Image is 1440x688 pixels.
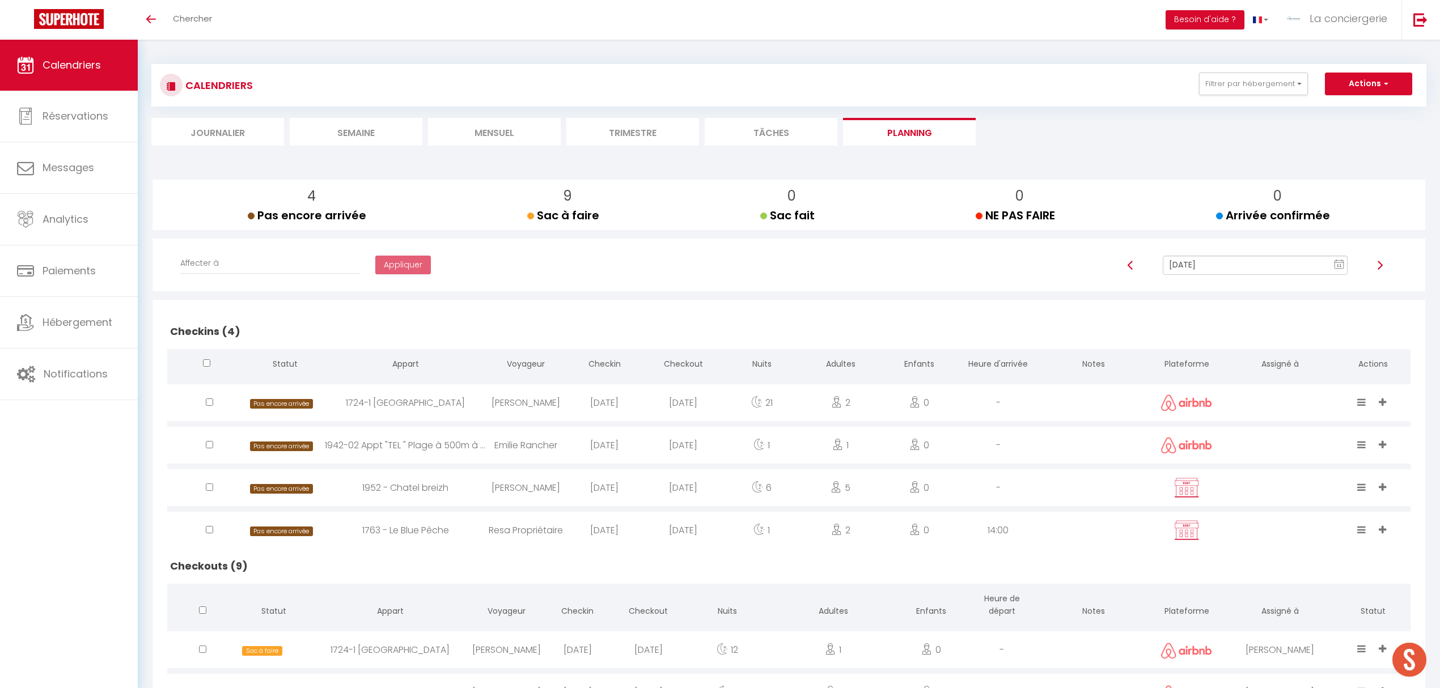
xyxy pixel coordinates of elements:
[250,441,313,451] span: Pas encore arrivée
[167,314,1411,349] h2: Checkins (4)
[565,469,644,506] div: [DATE]
[723,384,802,421] div: 21
[895,584,966,628] th: Enfants
[43,315,112,329] span: Hébergement
[1216,207,1330,223] span: Arrivée confirmée
[44,367,108,381] span: Notifications
[486,469,565,506] div: [PERSON_NAME]
[242,646,282,656] span: Sac à faire
[895,631,966,668] div: 0
[1224,584,1336,628] th: Assigné à
[959,469,1037,506] div: -
[250,484,313,494] span: Pas encore arrivée
[959,384,1037,421] div: -
[801,427,880,464] div: 1
[34,9,104,29] img: Super Booking
[684,584,772,628] th: Nuits
[1224,349,1336,381] th: Assigné à
[801,384,880,421] div: 2
[1161,394,1212,411] img: airbnb2.png
[1336,349,1411,381] th: Actions
[771,631,895,668] div: 1
[705,118,837,146] li: Tâches
[967,631,1037,668] div: -
[959,512,1037,549] div: 14:00
[644,384,723,421] div: [DATE]
[43,212,88,226] span: Analytics
[310,631,471,668] div: 1724-1 [GEOGRAPHIC_DATA]
[325,427,486,464] div: 1942-02 Appt "TEL " Plage à 500m à pied
[613,631,684,668] div: [DATE]
[1126,261,1135,270] img: arrow-left3.svg
[167,549,1411,584] h2: Checkouts (9)
[880,512,959,549] div: 0
[967,584,1037,628] th: Heure de départ
[801,469,880,506] div: 5
[880,349,959,381] th: Enfants
[377,605,404,617] span: Appart
[1161,643,1212,659] img: airbnb2.png
[769,185,815,207] p: 0
[486,384,565,421] div: [PERSON_NAME]
[1172,477,1201,499] img: rent.png
[565,512,644,549] div: [DATE]
[375,256,431,275] button: Appliquer
[250,399,313,409] span: Pas encore arrivée
[248,207,366,223] span: Pas encore arrivée
[43,264,96,278] span: Paiements
[1163,256,1348,275] input: Select Date
[325,512,486,549] div: 1763 - Le Blue Pêche
[644,469,723,506] div: [DATE]
[880,384,959,421] div: 0
[43,58,101,72] span: Calendriers
[486,512,565,549] div: Resa Propriétaire
[1166,10,1244,29] button: Besoin d'aide ?
[1413,12,1428,27] img: logout
[723,512,802,549] div: 1
[1336,263,1342,268] text: 11
[392,358,419,370] span: Appart
[273,358,298,370] span: Statut
[880,469,959,506] div: 0
[880,427,959,464] div: 0
[43,109,108,123] span: Réservations
[1150,584,1225,628] th: Plateforme
[565,427,644,464] div: [DATE]
[1172,520,1201,541] img: rent.png
[566,118,699,146] li: Trimestre
[760,207,815,223] span: Sac fait
[801,349,880,381] th: Adultes
[1310,11,1387,26] span: La conciergerie
[250,526,313,536] span: Pas encore arrivée
[644,349,723,381] th: Checkout
[723,469,802,506] div: 6
[771,584,895,628] th: Adultes
[542,631,613,668] div: [DATE]
[1199,73,1308,95] button: Filtrer par hébergement
[959,349,1037,381] th: Heure d'arrivée
[644,427,723,464] div: [DATE]
[257,185,366,207] p: 4
[613,584,684,628] th: Checkout
[976,207,1055,223] span: NE PAS FAIRE
[644,512,723,549] div: [DATE]
[173,12,212,24] span: Chercher
[486,427,565,464] div: Emilie Rancher
[1285,10,1302,27] img: ...
[801,512,880,549] div: 2
[471,584,542,628] th: Voyageur
[684,631,772,668] div: 12
[261,605,286,617] span: Statut
[183,73,253,98] h3: CALENDRIERS
[536,185,599,207] p: 9
[290,118,422,146] li: Semaine
[542,584,613,628] th: Checkin
[428,118,561,146] li: Mensuel
[1150,349,1225,381] th: Plateforme
[985,185,1055,207] p: 0
[151,118,284,146] li: Journalier
[471,631,542,668] div: [PERSON_NAME]
[1161,437,1212,453] img: airbnb2.png
[1037,349,1149,381] th: Notes
[959,427,1037,464] div: -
